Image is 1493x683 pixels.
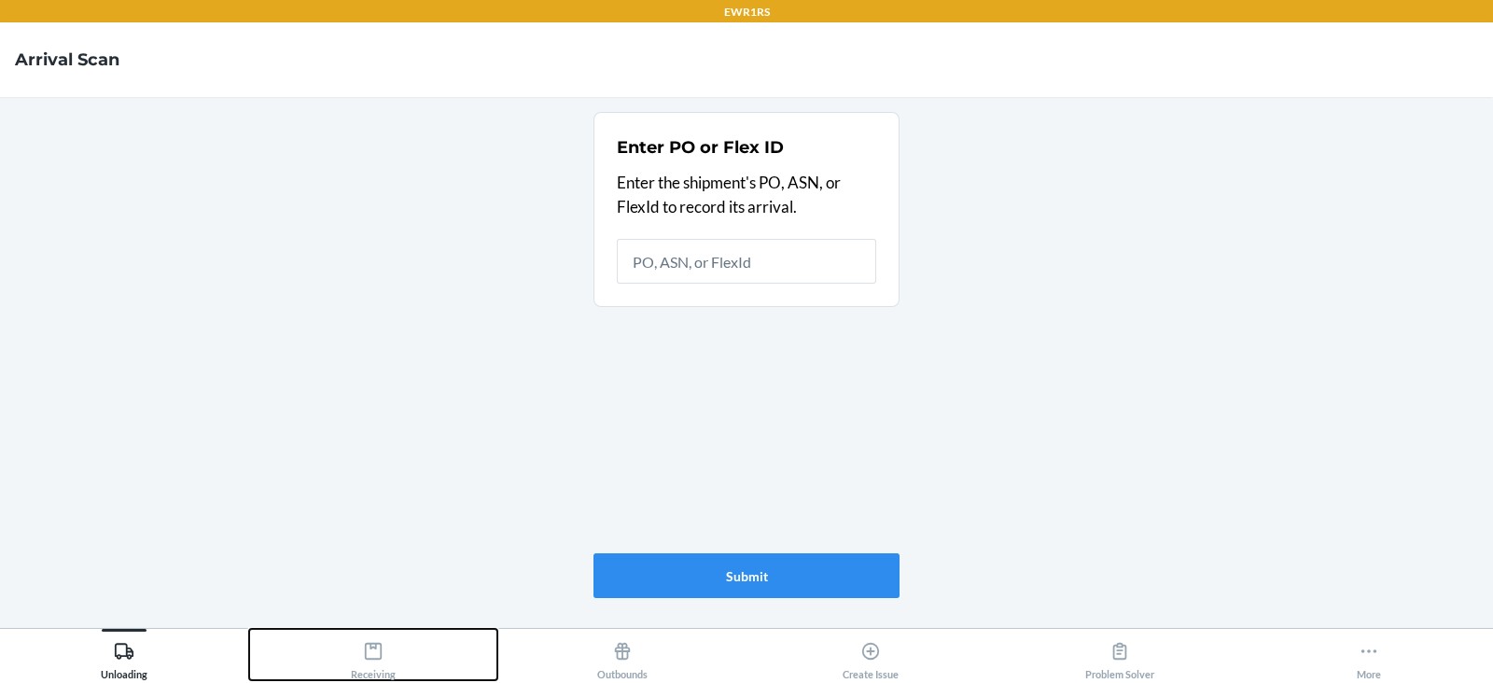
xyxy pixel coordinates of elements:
[617,239,876,284] input: PO, ASN, or FlexId
[1357,634,1381,680] div: More
[101,634,147,680] div: Unloading
[617,171,876,218] p: Enter the shipment's PO, ASN, or FlexId to record its arrival.
[351,634,396,680] div: Receiving
[1085,634,1154,680] div: Problem Solver
[593,553,900,598] button: Submit
[15,48,119,72] h4: Arrival Scan
[597,634,648,680] div: Outbounds
[1244,629,1493,680] button: More
[843,634,899,680] div: Create Issue
[724,4,770,21] p: EWR1RS
[746,629,996,680] button: Create Issue
[996,629,1245,680] button: Problem Solver
[249,629,498,680] button: Receiving
[497,629,746,680] button: Outbounds
[617,135,784,160] h2: Enter PO or Flex ID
